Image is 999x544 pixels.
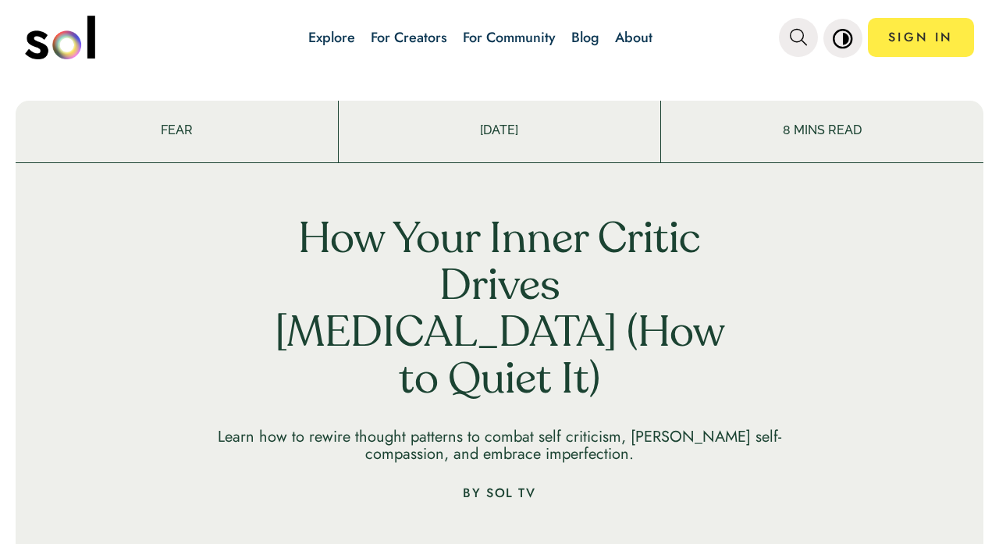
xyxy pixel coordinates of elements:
a: For Creators [371,27,447,48]
a: For Community [463,27,556,48]
p: [DATE] [339,121,661,140]
nav: main navigation [25,10,974,65]
a: Explore [308,27,355,48]
p: BY SOL TV [463,486,535,500]
h1: How Your Inner Critic Drives [MEDICAL_DATA] (How to Quiet It) [269,218,730,405]
a: SIGN IN [868,18,974,57]
img: logo [25,16,95,59]
a: About [615,27,652,48]
p: Learn how to rewire thought patterns to combat self criticism, [PERSON_NAME] self-compassion, and... [187,428,812,463]
p: FEAR [16,121,338,140]
a: Blog [571,27,599,48]
p: 8 MINS READ [661,121,983,140]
